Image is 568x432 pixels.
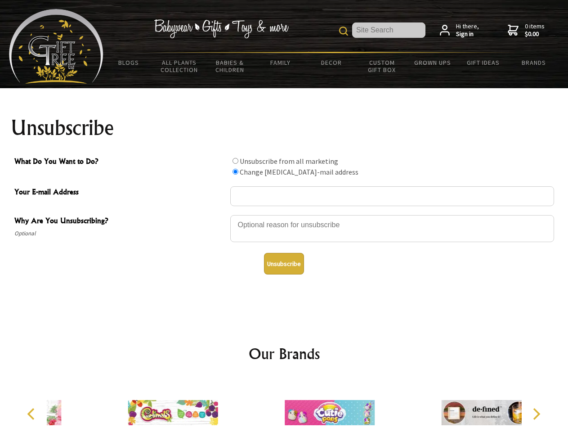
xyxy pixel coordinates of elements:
[18,343,550,364] h2: Our Brands
[526,404,546,424] button: Next
[306,53,357,72] a: Decor
[14,186,226,199] span: Your E-mail Address
[22,404,42,424] button: Previous
[14,215,226,228] span: Why Are You Unsubscribing?
[230,215,554,242] textarea: Why Are You Unsubscribing?
[456,22,479,38] span: Hi there,
[339,27,348,36] img: product search
[103,53,154,72] a: BLOGS
[230,186,554,206] input: Your E-mail Address
[264,253,304,274] button: Unsubscribe
[509,53,559,72] a: Brands
[352,22,425,38] input: Site Search
[11,117,558,139] h1: Unsubscribe
[357,53,407,79] a: Custom Gift Box
[525,30,545,38] strong: $0.00
[525,22,545,38] span: 0 items
[240,157,338,166] label: Unsubscribe from all marketing
[233,158,238,164] input: What Do You Want to Do?
[14,156,226,169] span: What Do You Want to Do?
[240,167,358,176] label: Change [MEDICAL_DATA]-mail address
[154,19,289,38] img: Babywear - Gifts - Toys & more
[407,53,458,72] a: Grown Ups
[233,169,238,175] input: What Do You Want to Do?
[456,30,479,38] strong: Sign in
[458,53,509,72] a: Gift Ideas
[255,53,306,72] a: Family
[14,228,226,239] span: Optional
[154,53,205,79] a: All Plants Collection
[508,22,545,38] a: 0 items$0.00
[205,53,255,79] a: Babies & Children
[9,9,103,84] img: Babyware - Gifts - Toys and more...
[440,22,479,38] a: Hi there,Sign in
